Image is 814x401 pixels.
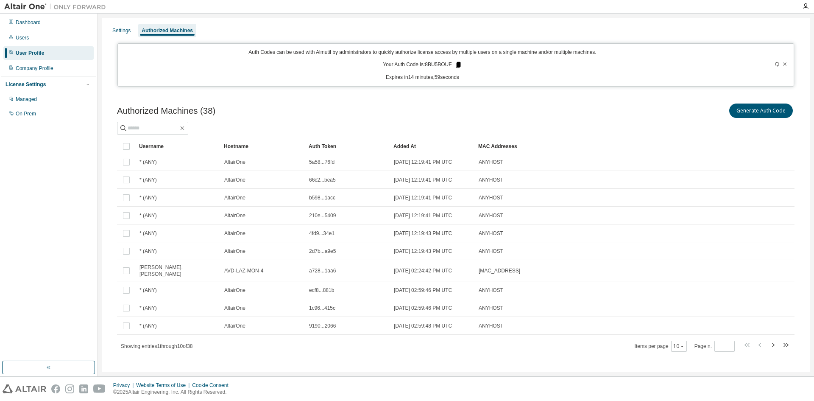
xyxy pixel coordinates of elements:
p: Your Auth Code is: 8BU5BOUF [383,61,462,69]
span: ANYHOST [479,305,503,311]
span: [DATE] 02:59:46 PM UTC [394,305,452,311]
span: * (ANY) [139,212,157,219]
span: ANYHOST [479,322,503,329]
span: ANYHOST [479,159,503,165]
span: * (ANY) [139,305,157,311]
span: [MAC_ADDRESS] [479,267,520,274]
div: Managed [16,96,37,103]
span: * (ANY) [139,159,157,165]
span: ANYHOST [479,287,503,294]
span: [DATE] 12:19:43 PM UTC [394,230,452,237]
span: [DATE] 12:19:43 PM UTC [394,248,452,255]
div: Users [16,34,29,41]
span: ecf8...881b [309,287,334,294]
div: Added At [393,140,471,153]
img: Altair One [4,3,110,11]
button: Generate Auth Code [729,104,793,118]
div: User Profile [16,50,44,56]
span: [PERSON_NAME].[PERSON_NAME] [139,264,217,278]
span: [DATE] 12:19:41 PM UTC [394,194,452,201]
div: Dashboard [16,19,41,26]
div: Company Profile [16,65,53,72]
span: 5a58...76fd [309,159,335,165]
div: On Prem [16,110,36,117]
img: instagram.svg [65,384,74,393]
img: youtube.svg [93,384,106,393]
div: Hostname [224,140,302,153]
p: © 2025 Altair Engineering, Inc. All Rights Reserved. [113,389,234,396]
span: * (ANY) [139,194,157,201]
span: ANYHOST [479,248,503,255]
span: AltairOne [224,177,245,183]
img: facebook.svg [51,384,60,393]
span: AltairOne [224,305,245,311]
span: AltairOne [224,248,245,255]
span: AltairOne [224,159,245,165]
div: MAC Addresses [478,140,701,153]
div: Website Terms of Use [136,382,192,389]
div: Username [139,140,217,153]
span: * (ANY) [139,177,157,183]
span: * (ANY) [139,322,157,329]
span: Items per page [635,341,687,352]
span: 9190...2066 [309,322,336,329]
span: Page n. [694,341,735,352]
span: 2d7b...a9e5 [309,248,336,255]
span: * (ANY) [139,248,157,255]
div: Settings [112,27,131,34]
span: AltairOne [224,322,245,329]
span: b598...1acc [309,194,335,201]
div: Auth Token [309,140,387,153]
img: linkedin.svg [79,384,88,393]
div: Privacy [113,382,136,389]
span: AltairOne [224,287,245,294]
p: Auth Codes can be used with Almutil by administrators to quickly authorize license access by mult... [123,49,722,56]
span: a728...1aa6 [309,267,336,274]
div: Cookie Consent [192,382,233,389]
span: AltairOne [224,230,245,237]
button: 10 [673,343,685,350]
span: [DATE] 12:19:41 PM UTC [394,159,452,165]
span: ANYHOST [479,177,503,183]
span: 210e...5409 [309,212,336,219]
span: AltairOne [224,194,245,201]
span: [DATE] 02:59:46 PM UTC [394,287,452,294]
img: altair_logo.svg [3,384,46,393]
span: * (ANY) [139,287,157,294]
span: Showing entries 1 through 10 of 38 [121,343,193,349]
div: Authorized Machines [142,27,193,34]
span: ANYHOST [479,230,503,237]
span: [DATE] 12:19:41 PM UTC [394,212,452,219]
span: AVD-LAZ-MON-4 [224,267,263,274]
span: AltairOne [224,212,245,219]
span: ANYHOST [479,212,503,219]
span: 4fd9...34e1 [309,230,335,237]
span: ANYHOST [479,194,503,201]
span: Authorized Machines (38) [117,106,215,116]
div: License Settings [6,81,46,88]
p: Expires in 14 minutes, 59 seconds [123,74,722,81]
span: 66c2...bea5 [309,177,336,183]
span: [DATE] 02:24:42 PM UTC [394,267,452,274]
span: 1c96...415c [309,305,335,311]
span: [DATE] 12:19:41 PM UTC [394,177,452,183]
span: [DATE] 02:59:48 PM UTC [394,322,452,329]
span: * (ANY) [139,230,157,237]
